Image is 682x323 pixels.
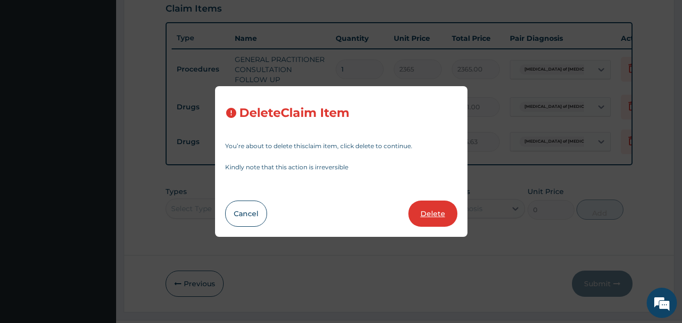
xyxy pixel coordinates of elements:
[166,5,190,29] div: Minimize live chat window
[59,97,139,199] span: We're online!
[225,143,457,149] p: You’re about to delete this claim item , click delete to continue.
[225,201,267,227] button: Cancel
[225,164,457,170] p: Kindly note that this action is irreversible
[5,216,192,251] textarea: Type your message and hit 'Enter'
[408,201,457,227] button: Delete
[19,50,41,76] img: d_794563401_company_1708531726252_794563401
[53,56,170,70] div: Chat with us now
[239,106,349,120] h3: Delete Claim Item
